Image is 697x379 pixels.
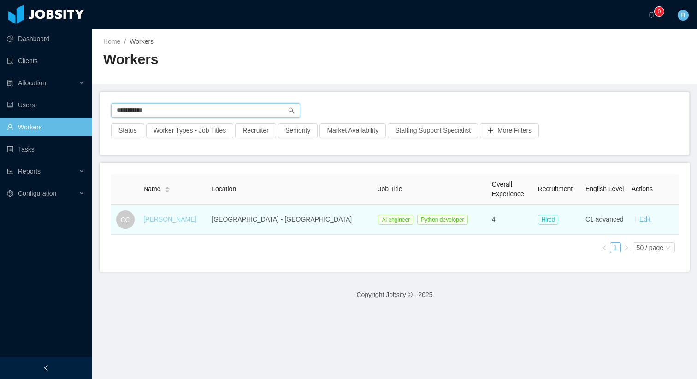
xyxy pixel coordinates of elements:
span: / [124,38,126,45]
div: Sort [165,185,170,192]
span: Job Title [378,185,402,192]
span: Hired [538,215,559,225]
span: Allocation [18,79,46,87]
span: Workers [130,38,154,45]
span: Configuration [18,190,56,197]
i: icon: solution [7,80,13,86]
span: Actions [632,185,653,192]
button: Staffing Support Specialist [388,123,478,138]
span: Recruitment [538,185,573,192]
i: icon: setting [7,190,13,197]
button: Worker Types - Job Titles [146,123,233,138]
button: Seniority [278,123,318,138]
i: icon: caret-down [165,189,170,192]
button: Market Availability [319,123,386,138]
a: Edit [639,216,650,223]
a: icon: userWorkers [7,118,85,136]
td: 4 [488,205,534,235]
button: Status [111,123,144,138]
i: icon: left [602,245,607,251]
a: 1 [610,243,620,253]
a: icon: robotUsers [7,96,85,114]
i: icon: search [288,107,295,114]
a: icon: profileTasks [7,140,85,158]
i: icon: caret-up [165,186,170,188]
span: Location [212,185,236,192]
span: CC [120,210,130,229]
i: icon: line-chart [7,168,13,175]
footer: Copyright Jobsity © - 2025 [92,279,697,311]
span: Python developer [417,215,467,225]
span: Reports [18,168,41,175]
i: icon: right [624,245,629,251]
li: Previous Page [599,242,610,253]
a: icon: auditClients [7,52,85,70]
td: C1 advanced [582,205,628,235]
h2: Workers [103,50,395,69]
button: icon: plusMore Filters [480,123,539,138]
sup: 0 [655,7,664,16]
span: B [681,10,685,21]
a: Home [103,38,120,45]
a: [PERSON_NAME] [143,216,196,223]
span: Name [143,184,160,194]
li: 1 [610,242,621,253]
span: English Level [585,185,624,192]
a: Hired [538,216,562,223]
span: Overall Experience [492,181,524,198]
span: Ai engineer [378,215,413,225]
div: 50 / page [637,243,663,253]
i: icon: bell [648,12,655,18]
button: Recruiter [235,123,276,138]
i: icon: down [665,245,671,251]
a: icon: pie-chartDashboard [7,29,85,48]
td: [GEOGRAPHIC_DATA] - [GEOGRAPHIC_DATA] [208,205,374,235]
li: Next Page [621,242,632,253]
